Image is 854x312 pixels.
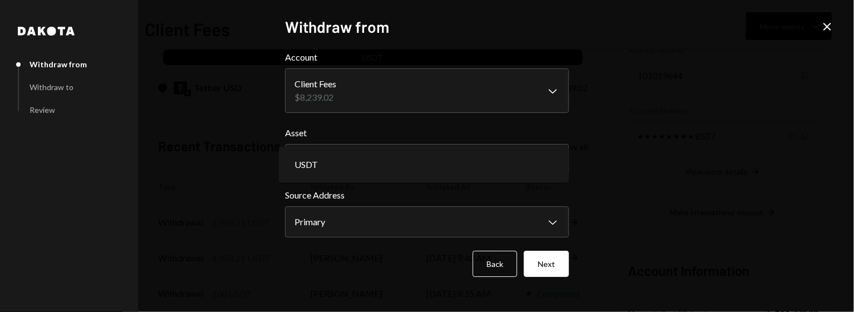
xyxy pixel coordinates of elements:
[30,82,73,92] div: Withdraw to
[295,158,318,171] span: USDT
[285,16,569,38] h2: Withdraw from
[30,60,87,69] div: Withdraw from
[285,68,569,113] button: Account
[285,206,569,237] button: Source Address
[285,144,569,175] button: Asset
[285,126,569,140] label: Asset
[285,51,569,64] label: Account
[285,189,569,202] label: Source Address
[524,251,569,277] button: Next
[30,105,55,115] div: Review
[473,251,517,277] button: Back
